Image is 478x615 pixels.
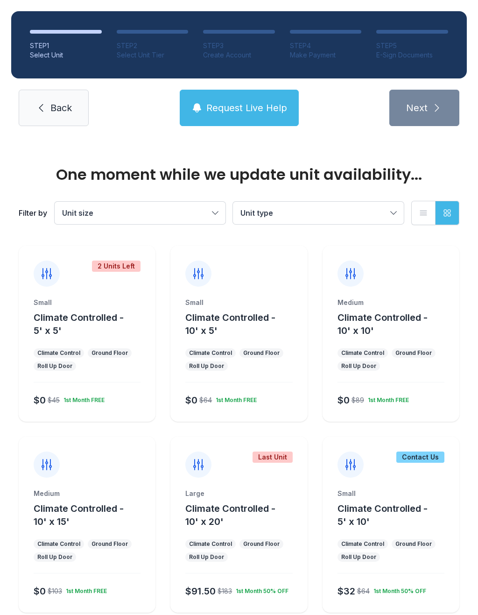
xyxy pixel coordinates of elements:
span: Climate Controlled - 5' x 5' [34,312,124,336]
button: Unit type [233,202,404,224]
div: Large [185,489,292,498]
div: $103 [48,587,62,596]
span: Climate Controlled - 10' x 10' [337,312,428,336]
div: $0 [337,394,350,407]
div: Ground Floor [243,540,280,548]
div: Ground Floor [395,540,432,548]
div: Climate Control [189,349,232,357]
span: Unit type [240,208,273,218]
div: One moment while we update unit availability... [19,167,459,182]
div: Climate Control [37,540,80,548]
div: $183 [218,587,232,596]
div: 1st Month 50% OFF [232,584,288,595]
button: Climate Controlled - 10' x 5' [185,311,303,337]
span: Climate Controlled - 5' x 10' [337,503,428,527]
button: Climate Controlled - 5' x 5' [34,311,152,337]
div: Ground Floor [91,349,128,357]
div: 1st Month FREE [364,393,409,404]
div: $89 [351,396,364,405]
div: Ground Floor [243,349,280,357]
div: 1st Month FREE [60,393,105,404]
button: Climate Controlled - 5' x 10' [337,502,456,528]
button: Unit size [55,202,225,224]
span: Unit size [62,208,93,218]
div: 1st Month FREE [62,584,107,595]
div: Medium [34,489,141,498]
div: $45 [48,396,60,405]
div: $32 [337,585,355,598]
div: 2 Units Left [92,261,141,272]
div: Contact Us [396,452,444,463]
div: Small [185,298,292,307]
div: Small [34,298,141,307]
div: Roll Up Door [37,362,72,370]
div: Ground Floor [91,540,128,548]
div: Roll Up Door [341,553,376,561]
div: Roll Up Door [189,362,224,370]
div: Select Unit Tier [117,50,189,60]
div: Roll Up Door [37,553,72,561]
div: 1st Month 50% OFF [370,584,426,595]
div: Make Payment [290,50,362,60]
div: Climate Control [189,540,232,548]
div: Last Unit [253,452,293,463]
div: STEP 2 [117,41,189,50]
span: Request Live Help [206,101,287,114]
button: Climate Controlled - 10' x 20' [185,502,303,528]
div: Ground Floor [395,349,432,357]
div: Filter by [19,207,47,219]
div: Medium [337,298,444,307]
button: Climate Controlled - 10' x 15' [34,502,152,528]
div: $91.50 [185,585,216,598]
div: $0 [185,394,197,407]
div: Select Unit [30,50,102,60]
div: Roll Up Door [189,553,224,561]
div: Climate Control [341,349,384,357]
div: STEP 1 [30,41,102,50]
div: Climate Control [37,349,80,357]
div: Roll Up Door [341,362,376,370]
div: $0 [34,394,46,407]
div: STEP 4 [290,41,362,50]
span: Climate Controlled - 10' x 15' [34,503,124,527]
div: $0 [34,585,46,598]
button: Climate Controlled - 10' x 10' [337,311,456,337]
div: STEP 3 [203,41,275,50]
div: 1st Month FREE [212,393,257,404]
div: Small [337,489,444,498]
div: Climate Control [341,540,384,548]
span: Climate Controlled - 10' x 20' [185,503,275,527]
div: Create Account [203,50,275,60]
span: Climate Controlled - 10' x 5' [185,312,275,336]
div: E-Sign Documents [376,50,448,60]
div: $64 [199,396,212,405]
span: Next [406,101,428,114]
div: $64 [357,587,370,596]
div: STEP 5 [376,41,448,50]
span: Back [50,101,72,114]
